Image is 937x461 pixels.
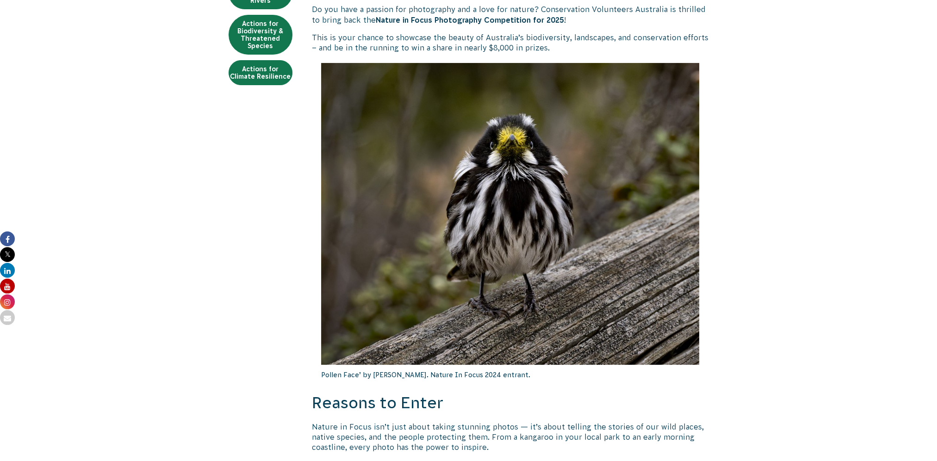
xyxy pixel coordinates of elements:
p: This is your chance to showcase the beauty of Australia’s biodiversity, landscapes, and conservat... [312,32,709,53]
p: Pollen Face’ by [PERSON_NAME]. Nature In Focus 2024 entrant. [321,365,700,385]
a: Actions for Biodiversity & Threatened Species [229,15,292,55]
strong: Nature in Focus Photography Competition for 2025 [376,16,564,24]
p: Do you have a passion for photography and a love for nature? Conservation Volunteers Australia is... [312,4,709,25]
p: Nature in Focus isn’t just about taking stunning photos — it’s about telling the stories of our w... [312,422,709,453]
h2: Reasons to Enter [312,392,709,414]
a: Actions for Climate Resilience [229,60,292,85]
